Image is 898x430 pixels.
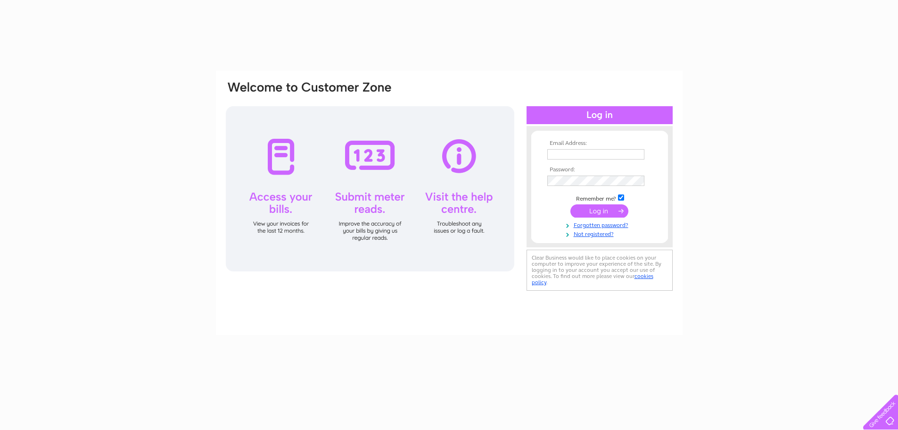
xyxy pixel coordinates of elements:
a: cookies policy [532,273,653,286]
th: Email Address: [545,140,654,147]
td: Remember me? [545,193,654,202]
th: Password: [545,167,654,173]
input: Submit [570,204,628,218]
a: Forgotten password? [547,220,654,229]
div: Clear Business would like to place cookies on your computer to improve your experience of the sit... [527,250,673,291]
a: Not registered? [547,229,654,238]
